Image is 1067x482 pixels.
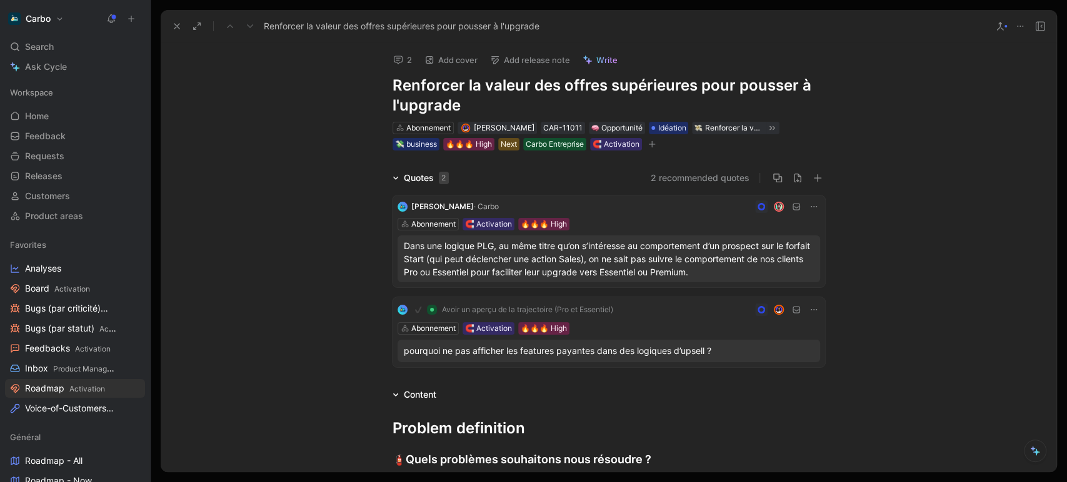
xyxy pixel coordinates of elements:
[5,187,145,205] a: Customers
[526,138,584,150] div: Carbo Entreprise
[54,284,90,293] span: Activation
[465,322,512,335] div: 🧲 Activation
[5,37,145,56] div: Search
[404,239,814,278] p: Dans une logique PLG, au même titre qu’on s’intéresse au comportement d’un prospect sur le forfai...
[406,122,451,134] div: Abonnement
[5,235,145,254] div: Favorites
[25,322,117,335] span: Bugs (par statut)
[398,305,408,315] img: logo
[388,387,441,402] div: Content
[25,382,105,395] span: Roadmap
[404,343,814,358] div: pourquoi ne pas afficher les features payantes dans des logiques d’upsell ?
[484,51,576,69] button: Add release note
[25,282,90,295] span: Board
[694,124,702,132] img: 💸
[404,170,449,185] div: Quotes
[521,322,567,335] div: 🔥🔥🔥 High
[774,203,783,211] img: avatar
[411,322,456,335] div: Abonnement
[75,344,111,353] span: Activation
[501,138,517,150] div: Next
[404,387,436,402] div: Content
[5,147,145,165] a: Requests
[414,306,422,313] img: ✔️
[5,259,145,278] a: Analyses
[398,202,408,212] img: logo
[5,107,145,125] a: Home
[395,138,437,150] div: 💸 business
[439,172,449,184] div: 2
[25,170,63,182] span: Releases
[704,122,763,134] div: Renforcer la valeur des offres superieures pour pousser a lupsell
[593,138,639,150] div: 🧲 Activation
[474,123,534,132] span: [PERSON_NAME]
[393,76,825,116] h1: Renforcer la valeur des offres supérieures pour pousser à l'upgrade
[53,364,129,373] span: Product Management
[446,138,492,150] div: 🔥🔥🔥 High
[591,124,599,132] img: 🧠
[649,122,688,134] div: Idéation
[25,302,118,315] span: Bugs (par criticité)
[463,124,469,131] img: avatar
[5,10,67,27] button: CarboCarbo
[69,384,105,393] span: Activation
[25,342,111,355] span: Feedbacks
[442,305,613,315] span: Avoir un aperçu de la trajectoire (Pro et Essentiel)
[774,306,783,314] img: avatar
[474,202,499,211] span: · Carbo
[10,86,53,99] span: Workspace
[25,362,116,375] span: Inbox
[10,431,41,443] span: Général
[25,455,83,467] span: Roadmap - All
[388,170,454,185] div: Quotes2
[5,299,145,318] a: Bugs (par criticité)Activation
[596,54,618,66] span: Write
[26,13,51,24] h1: Carbo
[5,57,145,76] a: Ask Cycle
[410,302,618,317] button: ✔️Avoir un aperçu de la trajectoire (Pro et Essentiel)
[5,207,145,225] a: Product areas
[651,170,749,185] button: 2 recommended quotes
[388,51,418,69] button: 2
[465,218,512,230] div: 🧲 Activation
[419,51,483,69] button: Add cover
[25,39,54,54] span: Search
[543,122,583,134] div: CAR-11011
[5,127,145,145] a: Feedback
[25,150,64,162] span: Requests
[5,319,145,338] a: Bugs (par statut)Activation
[5,428,145,446] div: Général
[5,359,145,378] a: InboxProduct Management
[264,19,539,34] span: Renforcer la valeur des offres supérieures pour pousser à l'upgrade
[10,239,46,251] span: Favorites
[5,83,145,102] div: Workspace
[5,167,145,185] a: Releases
[8,12,21,25] img: Carbo
[577,51,623,69] button: Write
[393,417,825,440] div: Problem definition
[99,324,135,333] span: Activation
[25,110,49,122] span: Home
[5,279,145,298] a: BoardActivation
[25,402,123,415] span: Voice-of-Customers
[5,399,145,418] a: Voice-of-CustomersProduct Management
[393,453,406,466] span: 🧯
[521,218,567,230] div: 🔥🔥🔥 High
[411,202,474,211] span: [PERSON_NAME]
[25,262,61,275] span: Analyses
[5,339,145,358] a: FeedbacksActivation
[5,379,145,398] a: RoadmapActivation
[25,130,66,142] span: Feedback
[589,122,645,134] div: 🧠Opportunité
[658,122,686,134] span: Idéation
[25,210,83,222] span: Product areas
[591,122,643,134] div: Opportunité
[393,451,825,468] div: Quels problèmes souhaitons nous résoudre ?
[25,190,70,202] span: Customers
[5,451,145,470] a: Roadmap - All
[25,59,67,74] span: Ask Cycle
[411,218,456,230] div: Abonnement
